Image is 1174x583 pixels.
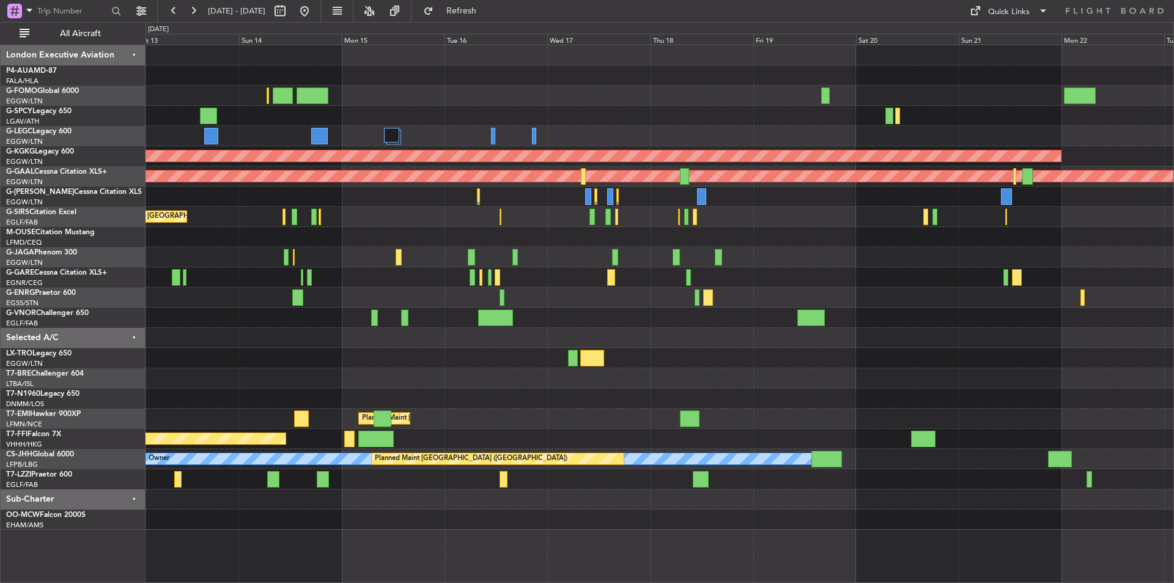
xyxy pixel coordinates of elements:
span: T7-LZZI [6,471,31,478]
div: Thu 18 [651,34,753,45]
a: G-GARECessna Citation XLS+ [6,269,107,277]
a: G-SIRSCitation Excel [6,209,76,216]
a: G-[PERSON_NAME]Cessna Citation XLS [6,188,142,196]
a: T7-LZZIPraetor 600 [6,471,72,478]
span: All Aircraft [32,29,129,38]
span: G-SIRS [6,209,29,216]
a: G-KGKGLegacy 600 [6,148,74,155]
a: T7-N1960Legacy 650 [6,390,79,398]
a: EGGW/LTN [6,258,43,267]
a: EGGW/LTN [6,359,43,368]
span: G-JAGA [6,249,34,256]
div: Fri 19 [753,34,856,45]
div: Mon 15 [342,34,445,45]
a: EGGW/LTN [6,198,43,207]
a: LFPB/LBG [6,460,38,469]
a: G-LEGCLegacy 600 [6,128,72,135]
a: LTBA/ISL [6,379,34,388]
div: Sat 20 [856,34,959,45]
a: G-SPCYLegacy 650 [6,108,72,115]
span: OO-MCW [6,511,40,519]
a: G-ENRGPraetor 600 [6,289,76,297]
span: M-OUSE [6,229,35,236]
div: Owner [149,450,169,468]
a: T7-EMIHawker 900XP [6,410,81,418]
input: Trip Number [37,2,108,20]
span: G-KGKG [6,148,35,155]
div: Sun 14 [239,34,342,45]
span: G-FOMO [6,87,37,95]
div: Mon 22 [1061,34,1164,45]
a: T7-FFIFalcon 7X [6,431,61,438]
div: Planned Maint [GEOGRAPHIC_DATA] ([GEOGRAPHIC_DATA]) [375,450,567,468]
a: G-GAALCessna Citation XLS+ [6,168,107,176]
a: EHAM/AMS [6,521,43,530]
div: Sat 13 [136,34,239,45]
a: EGLF/FAB [6,480,38,489]
a: EGGW/LTN [6,157,43,166]
span: G-VNOR [6,310,36,317]
span: T7-FFI [6,431,28,438]
a: EGGW/LTN [6,137,43,146]
a: EGNR/CEG [6,278,43,288]
span: T7-N1960 [6,390,40,398]
span: CS-JHH [6,451,32,458]
a: VHHH/HKG [6,440,42,449]
span: T7-BRE [6,370,31,377]
a: G-VNORChallenger 650 [6,310,89,317]
div: Sun 21 [959,34,1061,45]
a: FALA/HLA [6,76,39,86]
div: Tue 16 [445,34,547,45]
span: G-ENRG [6,289,35,297]
span: T7-EMI [6,410,30,418]
a: LFMN/NCE [6,420,42,429]
a: EGLF/FAB [6,319,38,328]
span: G-LEGC [6,128,32,135]
span: G-GARE [6,269,34,277]
a: EGGW/LTN [6,177,43,187]
div: Wed 17 [547,34,650,45]
a: G-FOMOGlobal 6000 [6,87,79,95]
div: Planned Maint [GEOGRAPHIC_DATA] [362,409,479,428]
a: EGGW/LTN [6,97,43,106]
a: LGAV/ATH [6,117,39,126]
span: Refresh [436,7,487,15]
a: LFMD/CEQ [6,238,42,247]
a: P4-AUAMD-87 [6,67,57,75]
a: T7-BREChallenger 604 [6,370,84,377]
div: Quick Links [988,6,1030,18]
a: DNMM/LOS [6,399,44,409]
a: OO-MCWFalcon 2000S [6,511,86,519]
a: EGSS/STN [6,299,39,308]
span: P4-AUA [6,67,34,75]
button: Quick Links [964,1,1054,21]
button: Refresh [418,1,491,21]
a: G-JAGAPhenom 300 [6,249,77,256]
span: LX-TRO [6,350,32,357]
a: M-OUSECitation Mustang [6,229,95,236]
span: G-[PERSON_NAME] [6,188,74,196]
a: EGLF/FAB [6,218,38,227]
a: LX-TROLegacy 650 [6,350,72,357]
button: All Aircraft [13,24,133,43]
span: G-GAAL [6,168,34,176]
span: G-SPCY [6,108,32,115]
span: [DATE] - [DATE] [208,6,265,17]
div: [DATE] [148,24,169,35]
a: CS-JHHGlobal 6000 [6,451,74,458]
